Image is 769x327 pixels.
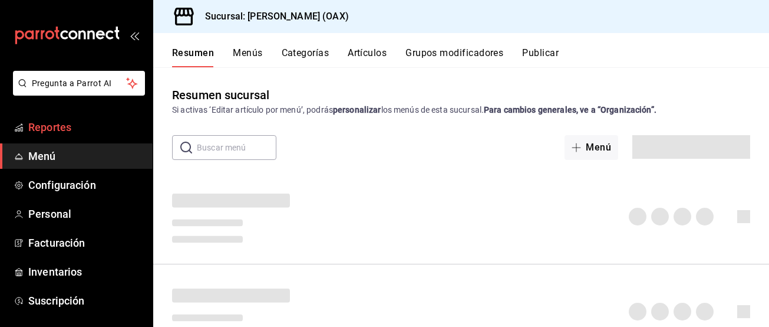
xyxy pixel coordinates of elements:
[172,86,269,104] div: Resumen sucursal
[233,47,262,67] button: Menús
[172,47,214,67] button: Resumen
[484,105,656,115] strong: Para cambios generales, ve a “Organización”.
[405,47,503,67] button: Grupos modificadores
[197,136,276,159] input: Buscar menú
[28,235,143,251] span: Facturación
[28,177,143,193] span: Configuración
[333,105,381,115] strong: personalizar
[282,47,329,67] button: Categorías
[28,148,143,164] span: Menú
[8,86,145,98] a: Pregunta a Parrot AI
[196,9,349,24] h3: Sucursal: [PERSON_NAME] (OAX)
[565,135,618,160] button: Menú
[28,293,143,309] span: Suscripción
[172,47,769,67] div: navigation tabs
[28,206,143,222] span: Personal
[522,47,559,67] button: Publicar
[13,71,145,96] button: Pregunta a Parrot AI
[32,77,127,90] span: Pregunta a Parrot AI
[130,31,139,40] button: open_drawer_menu
[172,104,750,116] div: Si activas ‘Editar artículo por menú’, podrás los menús de esta sucursal.
[28,119,143,135] span: Reportes
[348,47,387,67] button: Artículos
[28,264,143,280] span: Inventarios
